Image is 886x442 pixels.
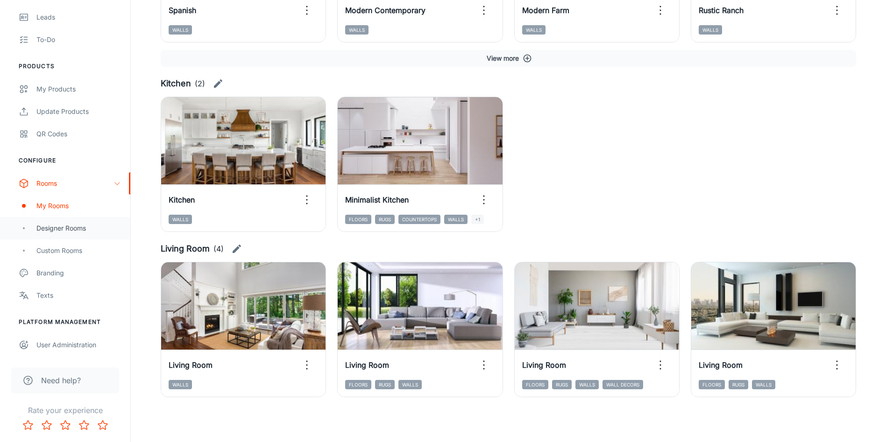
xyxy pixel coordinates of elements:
[169,5,196,16] h6: Spanish
[522,5,569,16] h6: Modern Farm
[36,178,113,189] div: Rooms
[169,359,213,371] h6: Living Room
[729,380,748,389] span: Rugs
[161,77,191,90] h6: Kitchen
[169,25,192,35] span: Walls
[345,215,371,224] span: Floors
[213,243,224,254] p: (4)
[375,215,395,224] span: Rugs
[169,215,192,224] span: Walls
[36,129,121,139] div: QR Codes
[36,201,121,211] div: My Rooms
[19,416,37,435] button: Rate 1 star
[699,5,744,16] h6: Rustic Ranch
[752,380,775,389] span: Walls
[75,416,93,435] button: Rate 4 star
[37,416,56,435] button: Rate 2 star
[699,359,743,371] h6: Living Room
[522,25,546,35] span: Walls
[36,246,121,256] div: Custom Rooms
[36,84,121,94] div: My Products
[522,380,548,389] span: Floors
[345,5,425,16] h6: Modern Contemporary
[345,359,389,371] h6: Living Room
[699,25,722,35] span: Walls
[93,416,112,435] button: Rate 5 star
[161,50,856,67] button: View more
[575,380,599,389] span: Walls
[36,290,121,301] div: Texts
[169,380,192,389] span: Walls
[345,25,369,35] span: Walls
[552,380,572,389] span: Rugs
[7,405,123,416] p: Rate your experience
[36,340,121,350] div: User Administration
[345,380,371,389] span: Floors
[398,215,440,224] span: Countertops
[699,380,725,389] span: Floors
[345,194,409,205] h6: Minimalist Kitchen
[471,215,484,224] span: +1
[161,242,210,255] h6: Living Room
[36,223,121,233] div: Designer Rooms
[41,375,81,386] span: Need help?
[398,380,422,389] span: Walls
[36,12,121,22] div: Leads
[602,380,643,389] span: Wall Decors
[522,359,566,371] h6: Living Room
[195,78,205,89] p: (2)
[375,380,395,389] span: Rugs
[36,35,121,45] div: To-do
[169,194,195,205] h6: Kitchen
[36,106,121,117] div: Update Products
[36,268,121,278] div: Branding
[56,416,75,435] button: Rate 3 star
[444,215,468,224] span: Walls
